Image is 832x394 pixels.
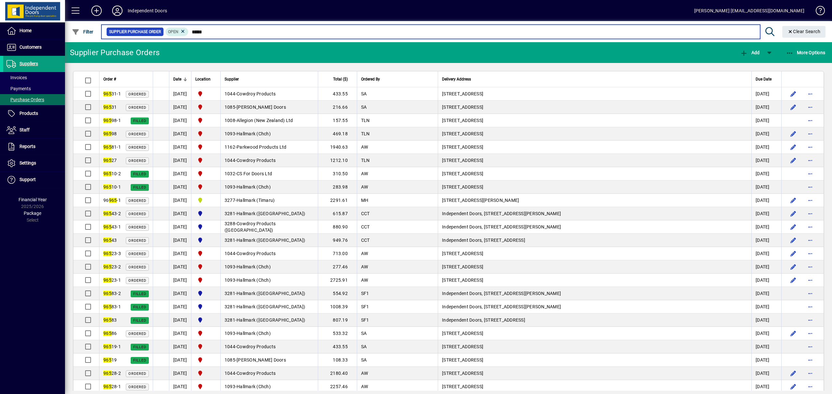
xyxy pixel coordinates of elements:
span: Hallmark (Chch) [237,277,271,283]
button: Clear [782,26,826,38]
a: Knowledge Base [811,1,824,22]
button: Edit [788,248,799,259]
button: More options [805,155,815,166]
em: 965 [103,304,111,309]
span: Cowdroy Products ([GEOGRAPHIC_DATA]) [225,221,276,233]
td: [DATE] [751,114,781,127]
span: Christchurch [195,183,216,191]
td: 469.18 [318,127,357,141]
span: Filled [133,305,146,309]
span: Christchurch [195,250,216,257]
td: [DATE] [751,247,781,260]
em: 965 [103,171,111,176]
span: SA [361,105,367,110]
button: Edit [788,89,799,99]
span: Location [195,76,211,83]
button: More options [805,168,815,179]
td: - [220,167,318,180]
span: Ordered [128,105,146,110]
td: 1008.39 [318,300,357,314]
span: 3281 [225,304,235,309]
td: - [220,207,318,220]
td: [STREET_ADDRESS] [438,247,751,260]
span: Cromwell Central Otago [195,223,216,231]
span: 83-1 [103,304,121,309]
td: - [220,180,318,194]
span: Delivery Address [442,76,471,83]
button: Add [86,5,107,17]
span: Total ($) [333,76,348,83]
span: Hallmark (Chch) [237,264,271,269]
td: - [220,114,318,127]
span: Filled [133,292,146,296]
span: MH [361,198,369,203]
span: CS For Doors Ltd [237,171,272,176]
button: Edit [788,262,799,272]
em: 965 [103,291,111,296]
td: - [220,127,318,141]
td: [DATE] [169,180,191,194]
span: [PERSON_NAME] Doors [237,105,286,110]
button: Edit [788,102,799,112]
span: Package [24,211,41,216]
span: Ordered [128,145,146,150]
button: More options [805,248,815,259]
td: 1212.10 [318,154,357,167]
span: Hallmark ([GEOGRAPHIC_DATA]) [237,304,305,309]
button: Edit [788,142,799,152]
span: Ordered [128,252,146,256]
span: Ordered [128,225,146,229]
span: 43-1 [103,224,121,229]
span: Christchurch [195,130,216,138]
span: 1093 [225,264,235,269]
span: Financial Year [19,197,47,202]
span: Christchurch [195,143,216,151]
a: Purchase Orders [3,94,65,105]
span: More Options [786,50,825,55]
span: Ordered [128,265,146,269]
td: 157.55 [318,114,357,127]
span: Hallmark ([GEOGRAPHIC_DATA]) [237,291,305,296]
td: [DATE] [169,114,191,127]
span: 1044 [225,91,235,96]
td: [DATE] [169,101,191,114]
td: [DATE] [169,194,191,207]
button: More options [805,355,815,365]
span: Hallmark (Timaru) [237,198,275,203]
button: More options [805,115,815,126]
span: SA [361,91,367,96]
button: More options [805,195,815,205]
span: Ordered [128,199,146,203]
button: More options [805,142,815,152]
span: TLN [361,131,370,136]
span: Hallmark ([GEOGRAPHIC_DATA]) [237,211,305,216]
td: 433.55 [318,87,357,101]
span: Christchurch [195,90,216,98]
div: Order # [103,76,149,83]
button: More options [805,288,815,299]
td: [DATE] [751,101,781,114]
td: [DATE] [169,234,191,247]
span: Cowdroy Products [237,251,276,256]
span: CCT [361,224,370,229]
button: Edit [788,275,799,285]
mat-chip: Completion Status: Open [165,28,188,36]
td: [DATE] [751,300,781,314]
td: [DATE] [169,260,191,274]
button: Edit [788,208,799,219]
span: 27 [103,158,117,163]
span: 1044 [225,251,235,256]
span: Christchurch [195,276,216,284]
button: Add [738,47,761,58]
span: Invoices [6,75,27,80]
div: Total ($) [322,76,354,83]
td: 2725.91 [318,274,357,287]
span: Clear Search [787,29,821,34]
span: Payments [6,86,31,91]
td: - [220,194,318,207]
td: [DATE] [751,234,781,247]
td: - [220,314,318,327]
button: Edit [788,155,799,166]
td: 949.76 [318,234,357,247]
span: Filled [133,119,146,123]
